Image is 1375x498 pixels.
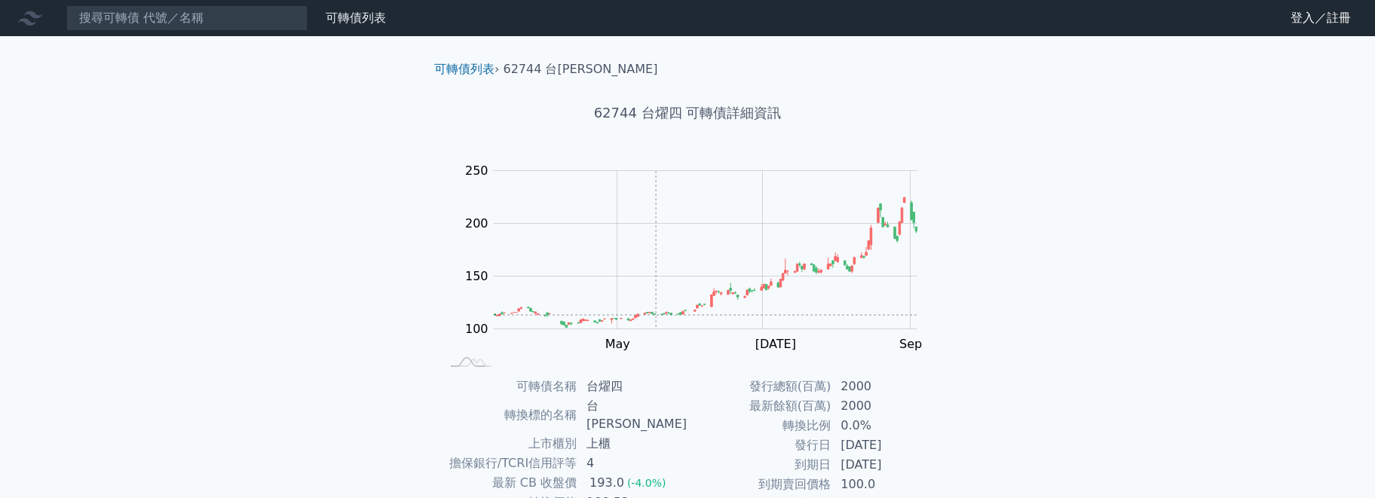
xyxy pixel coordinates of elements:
[577,454,687,473] td: 4
[687,435,831,455] td: 發行日
[831,435,935,455] td: [DATE]
[899,337,922,351] tspan: Sep
[687,416,831,435] td: 轉換比例
[831,475,935,494] td: 100.0
[831,455,935,475] td: [DATE]
[627,477,666,489] span: (-4.0%)
[465,163,488,178] tspan: 250
[687,475,831,494] td: 到期賣回價格
[577,377,687,396] td: 台燿四
[577,396,687,434] td: 台[PERSON_NAME]
[831,377,935,396] td: 2000
[326,11,386,25] a: 可轉債列表
[465,322,488,336] tspan: 100
[465,216,488,231] tspan: 200
[434,62,495,76] a: 可轉債列表
[831,396,935,416] td: 2000
[586,474,627,492] div: 193.0
[440,473,577,493] td: 最新 CB 收盤價
[440,454,577,473] td: 擔保銀行/TCRI信用評等
[687,396,831,416] td: 最新餘額(百萬)
[687,455,831,475] td: 到期日
[422,102,953,124] h1: 62744 台燿四 可轉債詳細資訊
[577,434,687,454] td: 上櫃
[831,416,935,435] td: 0.0%
[687,377,831,396] td: 發行總額(百萬)
[434,60,499,78] li: ›
[440,396,577,434] td: 轉換標的名稱
[504,60,658,78] li: 62744 台[PERSON_NAME]
[755,337,796,351] tspan: [DATE]
[440,434,577,454] td: 上市櫃別
[1279,6,1363,30] a: 登入／註冊
[465,269,488,283] tspan: 150
[458,163,940,382] g: Chart
[605,337,630,351] tspan: May
[440,377,577,396] td: 可轉債名稱
[66,5,308,31] input: 搜尋可轉債 代號／名稱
